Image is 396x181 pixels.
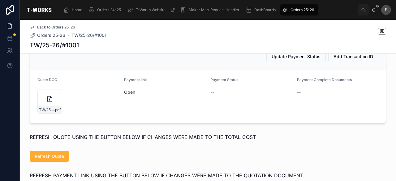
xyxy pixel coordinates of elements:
span: Refresh Quote [35,153,64,159]
span: P [385,7,387,12]
span: Orders 24-25 [97,7,121,12]
span: TW/25-26/#1001 [39,107,54,112]
button: Add Transaction ID [328,51,378,62]
a: T-Works Website [125,4,178,15]
a: DashBoards [244,4,280,15]
a: Open [124,89,135,95]
a: Home [61,4,87,15]
span: Payment link [124,77,147,82]
span: -- [210,89,214,95]
span: DashBoards [254,7,276,12]
h1: TW/25-26/#1001 [30,41,79,50]
span: Add Transaction ID [334,54,373,60]
div: scrollable content [59,3,358,17]
span: Quote DOC [37,77,57,82]
span: .pdf [54,107,61,112]
a: Orders 25-26 [30,32,65,38]
span: Back to Orders 25-26 [37,25,75,30]
span: T-Works Website [136,7,166,12]
span: Home [72,7,82,12]
a: Maker Mart Request Handler [178,4,244,15]
button: Refresh Quote [30,151,69,162]
span: Orders 25-26 [291,7,314,12]
button: Update Payment Status [266,51,326,62]
span: Maker Mart Request Handler [189,7,239,12]
span: Payment Complete Documents [297,77,352,82]
span: Update Payment Status [272,54,321,60]
a: Back to Orders 25-26 [30,25,75,30]
img: App logo [25,5,54,15]
a: Orders 24-25 [87,4,125,15]
a: Orders 25-26 [280,4,318,15]
span: Payment Status [210,77,238,82]
span: -- [297,89,301,95]
a: TW/25-26/#1001 [71,32,106,38]
span: REFRESH QUOTE USING THE BUTTON BELOW IF CHANGES WERE MADE TO THE TOTAL COST [30,134,256,140]
span: Orders 25-26 [37,32,65,38]
span: REFRESH PAYMENT LINK USING THE BUTTON BELOW IF CHANGES WERE MADE TO THE QUOTATION DOCUMENT [30,172,303,179]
